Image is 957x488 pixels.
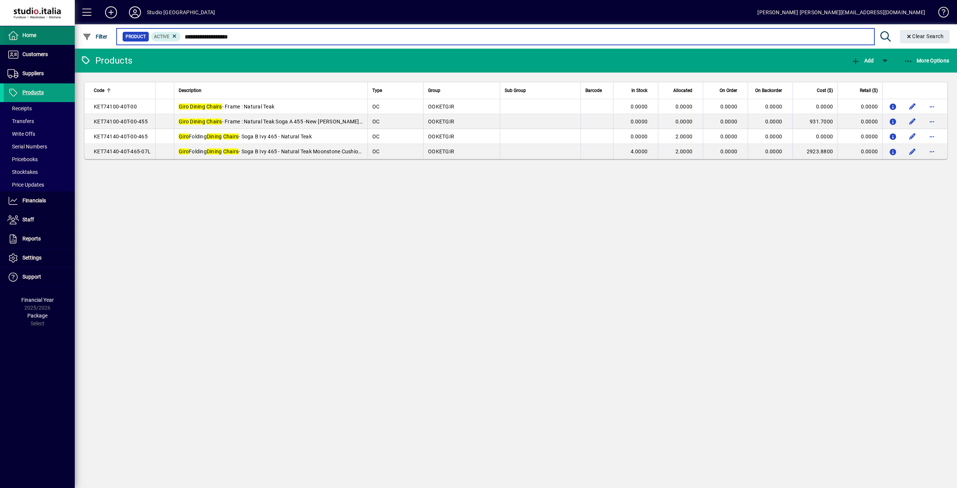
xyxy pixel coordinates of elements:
[720,86,737,95] span: On Order
[720,119,738,125] span: 0.0000
[190,119,205,125] em: Dining
[817,86,833,95] span: Cost ($)
[663,86,699,95] div: Allocated
[4,140,75,153] a: Serial Numbers
[837,114,882,129] td: 0.0000
[179,119,189,125] em: Giro
[4,191,75,210] a: Financials
[4,26,75,45] a: Home
[926,101,938,113] button: More options
[4,166,75,178] a: Stocktakes
[94,86,151,95] div: Code
[793,114,837,129] td: 931.7000
[179,86,201,95] span: Description
[631,133,648,139] span: 0.0000
[7,182,44,188] span: Price Updates
[223,148,239,154] em: Chairs
[505,86,526,95] span: Sub Group
[708,86,744,95] div: On Order
[618,86,654,95] div: In Stock
[505,86,576,95] div: Sub Group
[7,131,35,137] span: Write Offs
[765,133,782,139] span: 0.0000
[860,86,878,95] span: Retail ($)
[907,101,918,113] button: Edit
[765,104,782,110] span: 0.0000
[676,119,693,125] span: 0.0000
[4,102,75,115] a: Receipts
[4,128,75,140] a: Write Offs
[22,70,44,76] span: Suppliers
[179,133,312,139] span: Folding - Soga B Ivy 465 - Natural Teak
[81,30,110,43] button: Filter
[585,86,609,95] div: Barcode
[223,133,239,139] em: Chairs
[123,6,147,19] button: Profile
[126,33,146,40] span: Product
[27,313,47,319] span: Package
[676,133,693,139] span: 2.0000
[900,30,950,43] button: Clear
[22,32,36,38] span: Home
[190,104,205,110] em: Dining
[926,131,938,142] button: More options
[179,133,189,139] em: Giro
[428,86,440,95] span: Group
[851,58,874,64] span: Add
[22,255,41,261] span: Settings
[179,86,363,95] div: Description
[902,54,951,67] button: More Options
[147,6,215,18] div: Studio [GEOGRAPHIC_DATA]
[673,86,692,95] span: Allocated
[631,148,648,154] span: 4.0000
[428,86,495,95] div: Group
[7,144,47,150] span: Serial Numbers
[4,153,75,166] a: Pricebooks
[94,104,137,110] span: KET74100-40T-00
[631,86,647,95] span: In Stock
[4,45,75,64] a: Customers
[154,34,169,39] span: Active
[907,116,918,128] button: Edit
[676,104,693,110] span: 0.0000
[4,230,75,248] a: Reports
[676,148,693,154] span: 2.0000
[372,148,380,154] span: OC
[837,129,882,144] td: 0.0000
[94,119,148,125] span: KET74100-40T-00-455
[22,217,34,222] span: Staff
[926,116,938,128] button: More options
[585,86,602,95] span: Barcode
[849,54,876,67] button: Add
[94,86,104,95] span: Code
[428,104,454,110] span: OOKETGIR
[428,119,454,125] span: OOKETGIR
[906,33,944,39] span: Clear Search
[94,133,148,139] span: KET74140-40T-00-465
[179,148,189,154] em: Giro
[926,145,938,157] button: More options
[755,86,782,95] span: On Backorder
[22,274,41,280] span: Support
[631,119,648,125] span: 0.0000
[907,131,918,142] button: Edit
[372,86,419,95] div: Type
[22,89,44,95] span: Products
[4,211,75,229] a: Staff
[793,144,837,159] td: 2923.8800
[372,86,382,95] span: Type
[837,99,882,114] td: 0.0000
[83,34,108,40] span: Filter
[7,118,34,124] span: Transfers
[21,297,54,303] span: Financial Year
[7,105,32,111] span: Receipts
[207,148,222,154] em: Dining
[179,104,274,110] span: - Frame : Natural Teak
[837,144,882,159] td: 0.0000
[720,148,738,154] span: 0.0000
[151,32,181,42] mat-chip: Activation Status: Active
[207,133,222,139] em: Dining
[720,104,738,110] span: 0.0000
[206,119,222,125] em: Chairs
[904,58,950,64] span: More Options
